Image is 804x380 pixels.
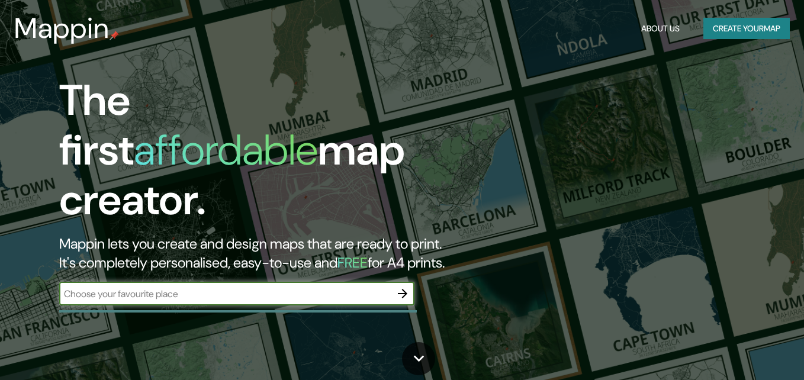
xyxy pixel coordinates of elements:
h1: The first map creator. [59,76,461,234]
img: mappin-pin [110,31,119,40]
h3: Mappin [14,12,110,45]
button: Create yourmap [703,18,790,40]
h5: FREE [337,253,368,272]
button: About Us [636,18,684,40]
h1: affordable [134,123,318,178]
h2: Mappin lets you create and design maps that are ready to print. It's completely personalised, eas... [59,234,461,272]
input: Choose your favourite place [59,287,391,301]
